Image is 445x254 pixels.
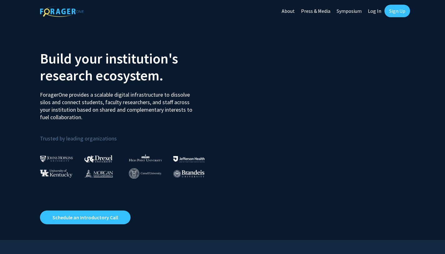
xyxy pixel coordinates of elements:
[40,126,218,143] p: Trusted by leading organizations
[40,211,131,224] a: Opens in a new tab
[173,156,205,162] img: Thomas Jefferson University
[173,170,205,178] img: Brandeis University
[129,154,162,161] img: High Point University
[40,6,84,17] img: ForagerOne Logo
[40,155,73,162] img: Johns Hopkins University
[40,50,218,84] h2: Build your institution's research ecosystem.
[40,169,72,178] img: University of Kentucky
[384,5,410,17] a: Sign Up
[40,86,197,121] p: ForagerOne provides a scalable digital infrastructure to dissolve silos and connect students, fac...
[129,168,161,179] img: Cornell University
[84,169,113,177] img: Morgan State University
[84,155,112,162] img: Drexel University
